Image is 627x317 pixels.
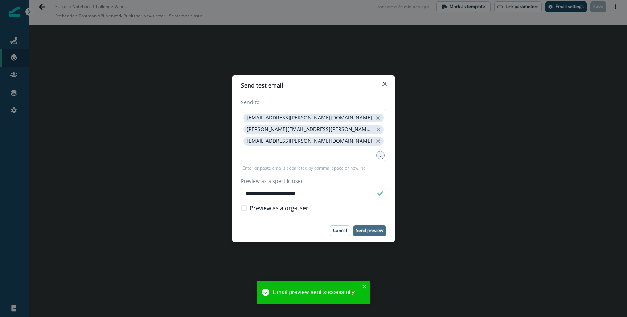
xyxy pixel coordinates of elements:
p: Send test email [241,81,283,90]
label: Send to [241,98,382,106]
div: Email preview sent successfully [273,288,360,297]
div: 3 [376,151,385,159]
button: close [374,114,382,122]
label: Preview as a specific user [241,177,382,185]
p: Send preview [356,228,383,233]
button: close [374,138,382,145]
span: Preview as a org-user [250,204,308,212]
button: close [362,284,367,289]
p: [EMAIL_ADDRESS][PERSON_NAME][DOMAIN_NAME] [247,138,372,144]
p: Enter or paste emails separated by comma, space or newline [241,165,367,171]
p: [EMAIL_ADDRESS][PERSON_NAME][DOMAIN_NAME] [247,115,372,121]
button: Send preview [353,225,386,236]
button: Cancel [330,225,350,236]
button: close [375,126,382,133]
button: Close [379,78,390,90]
p: Cancel [333,228,347,233]
p: [PERSON_NAME][EMAIL_ADDRESS][PERSON_NAME][DOMAIN_NAME] [247,126,373,133]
